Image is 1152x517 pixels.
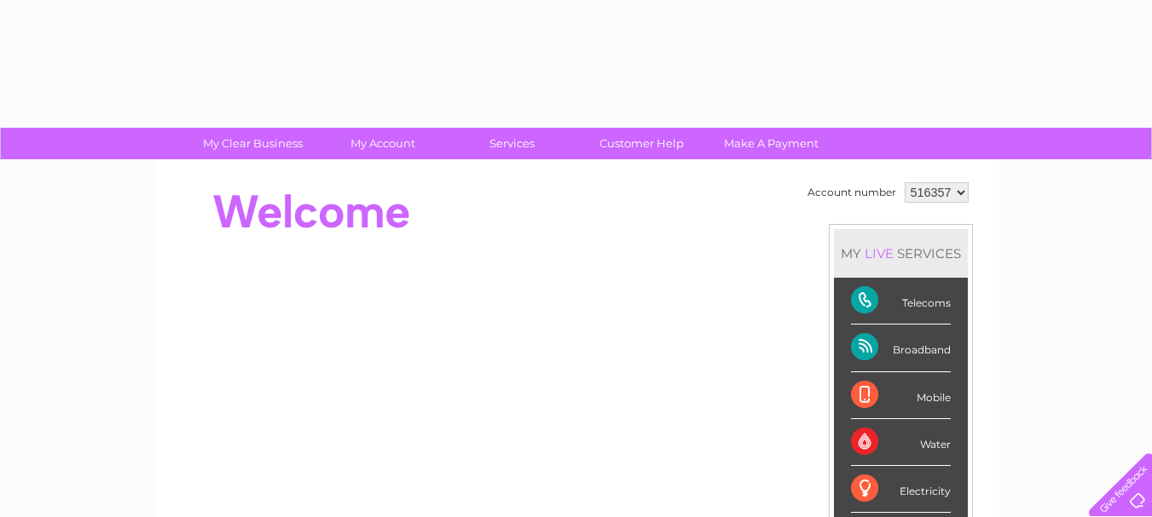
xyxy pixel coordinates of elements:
div: Electricity [851,466,951,513]
div: Mobile [851,372,951,419]
div: MY SERVICES [834,229,968,278]
a: Make A Payment [701,128,842,159]
td: Account number [803,178,900,207]
div: Broadband [851,325,951,371]
a: My Account [312,128,453,159]
a: Customer Help [571,128,712,159]
div: LIVE [861,245,897,261]
div: Telecoms [851,278,951,325]
a: Services [442,128,582,159]
a: My Clear Business [182,128,323,159]
div: Water [851,419,951,466]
